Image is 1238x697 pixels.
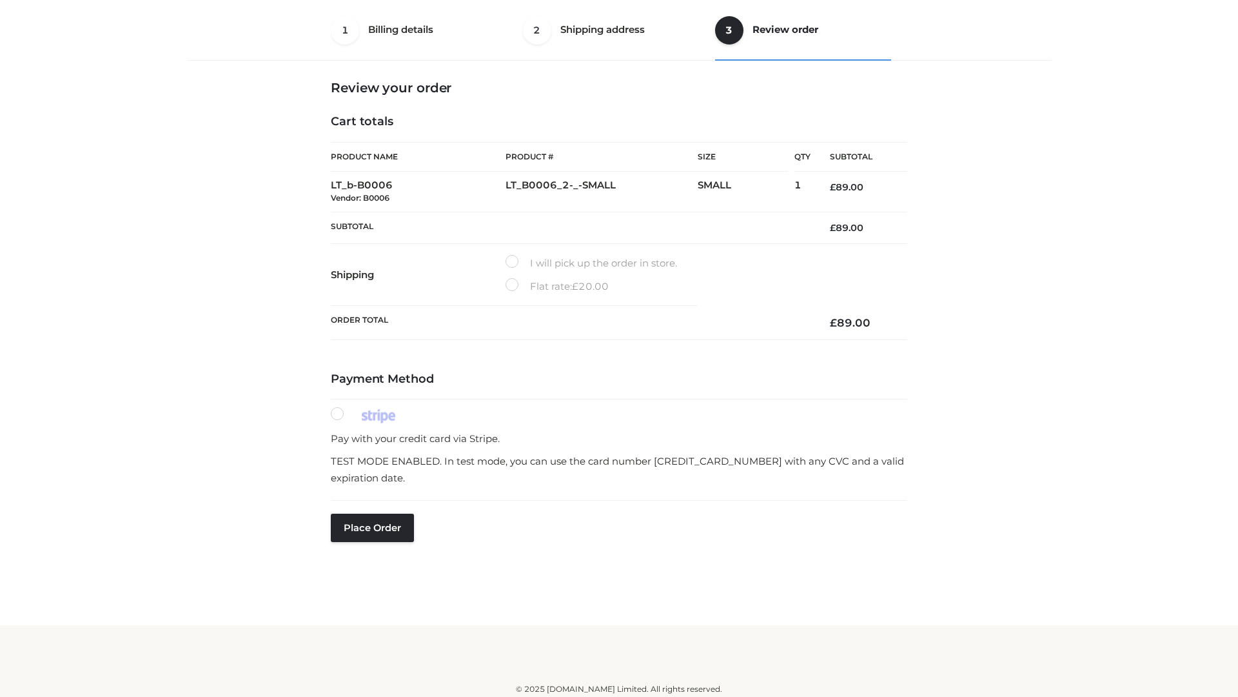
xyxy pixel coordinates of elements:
bdi: 89.00 [830,222,863,234]
td: LT_b-B0006 [331,172,506,212]
th: Product Name [331,142,506,172]
td: 1 [794,172,811,212]
td: LT_B0006_2-_-SMALL [506,172,698,212]
th: Shipping [331,244,506,306]
td: SMALL [698,172,794,212]
span: £ [830,181,836,193]
p: TEST MODE ENABLED. In test mode, you can use the card number [CREDIT_CARD_NUMBER] with any CVC an... [331,453,907,486]
small: Vendor: B0006 [331,193,389,203]
span: £ [830,316,837,329]
th: Product # [506,142,698,172]
th: Size [698,143,788,172]
span: £ [572,280,578,292]
h4: Payment Method [331,372,907,387]
th: Subtotal [331,212,811,243]
div: © 2025 [DOMAIN_NAME] Limited. All rights reserved. [192,683,1046,696]
bdi: 89.00 [830,181,863,193]
bdi: 89.00 [830,316,870,329]
p: Pay with your credit card via Stripe. [331,430,907,447]
th: Subtotal [811,143,907,172]
label: I will pick up the order in store. [506,255,677,272]
th: Order Total [331,306,811,340]
h3: Review your order [331,80,907,96]
label: Flat rate: [506,278,609,295]
th: Qty [794,142,811,172]
span: £ [830,222,836,234]
h4: Cart totals [331,115,907,129]
bdi: 20.00 [572,280,609,292]
button: Place order [331,514,414,542]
